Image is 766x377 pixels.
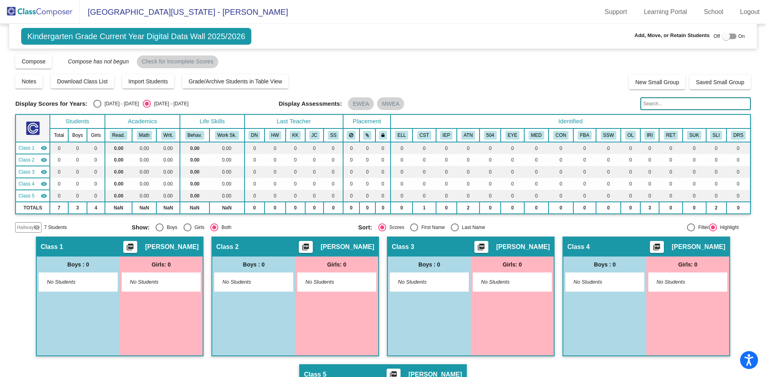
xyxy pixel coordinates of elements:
[50,178,68,190] td: 0
[501,128,524,142] th: Wears eyeglasses
[659,166,682,178] td: 0
[105,190,132,202] td: 0.00
[16,178,50,190] td: Julie Charboneau - No Class Name
[549,166,573,178] td: 0
[391,190,413,202] td: 0
[727,128,750,142] th: Dr. Sloane
[245,154,265,166] td: 0
[305,202,324,214] td: 0
[413,178,436,190] td: 0
[16,190,50,202] td: Suzanne Sircely - No Class Name
[731,131,746,140] button: DRS
[640,97,750,110] input: Search...
[80,6,288,18] span: [GEOGRAPHIC_DATA][US_STATE] - [PERSON_NAME]
[245,128,265,142] th: Dina Napolillo
[180,142,209,154] td: 0.00
[461,131,475,140] button: ATN
[87,190,105,202] td: 0
[324,128,343,142] th: Suzanne Sircely
[309,131,320,140] button: JC
[359,190,375,202] td: 0
[440,131,452,140] button: IEP
[391,154,413,166] td: 0
[573,142,596,154] td: 0
[596,190,621,202] td: 0
[343,178,359,190] td: 0
[621,154,640,166] td: 0
[21,28,251,45] span: Kindergarten Grade Current Year Digital Data Wall 2025/2026
[156,202,180,214] td: NaN
[391,166,413,178] td: 0
[375,178,391,190] td: 0
[343,202,359,214] td: 0
[50,142,68,154] td: 0
[301,243,310,254] mat-icon: picture_as_pdf
[87,166,105,178] td: 0
[41,181,47,187] mat-icon: visibility
[265,178,286,190] td: 0
[245,114,343,128] th: Last Teacher
[375,190,391,202] td: 0
[634,32,710,39] span: Add, Move, or Retain Students
[529,131,544,140] button: MED
[573,190,596,202] td: 0
[286,178,305,190] td: 0
[324,142,343,154] td: 0
[286,202,305,214] td: 0
[105,202,132,214] td: NaN
[621,128,640,142] th: Online Student
[93,100,188,108] mat-radio-group: Select an option
[209,166,245,178] td: 0.00
[596,166,621,178] td: 0
[265,154,286,166] td: 0
[180,166,209,178] td: 0.00
[265,142,286,154] td: 0
[375,142,391,154] td: 0
[359,202,375,214] td: 0
[524,128,549,142] th: Daily Medication
[650,241,664,253] button: Print Students Details
[132,190,156,202] td: 0.00
[16,142,50,154] td: Dina Napolillo - No Class Name
[348,97,374,110] mat-chip: EWEA
[395,131,408,140] button: ELL
[436,190,457,202] td: 0
[706,128,727,142] th: Speech/Language Services
[640,190,659,202] td: 0
[156,154,180,166] td: 0.00
[286,154,305,166] td: 0
[68,128,87,142] th: Boys
[180,178,209,190] td: 0.00
[87,142,105,154] td: 0
[413,202,436,214] td: 1
[629,75,685,89] button: New Small Group
[596,178,621,190] td: 0
[245,202,265,214] td: 0
[132,202,156,214] td: NaN
[480,128,501,142] th: 504 Plan
[359,178,375,190] td: 0
[683,190,706,202] td: 0
[249,131,260,140] button: DN
[480,190,501,202] td: 0
[343,154,359,166] td: 0
[640,128,659,142] th: IRIP
[501,178,524,190] td: 0
[324,166,343,178] td: 0
[549,154,573,166] td: 0
[696,79,744,85] span: Saved Small Group
[436,154,457,166] td: 0
[41,145,47,151] mat-icon: visibility
[105,166,132,178] td: 0.00
[706,178,727,190] td: 0
[391,178,413,190] td: 0
[738,33,745,40] span: On
[714,33,720,40] span: Off
[305,128,324,142] th: Julie Charboneau
[436,202,457,214] td: 0
[683,178,706,190] td: 0
[596,142,621,154] td: 0
[391,114,750,128] th: Identified
[50,166,68,178] td: 0
[457,190,480,202] td: 0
